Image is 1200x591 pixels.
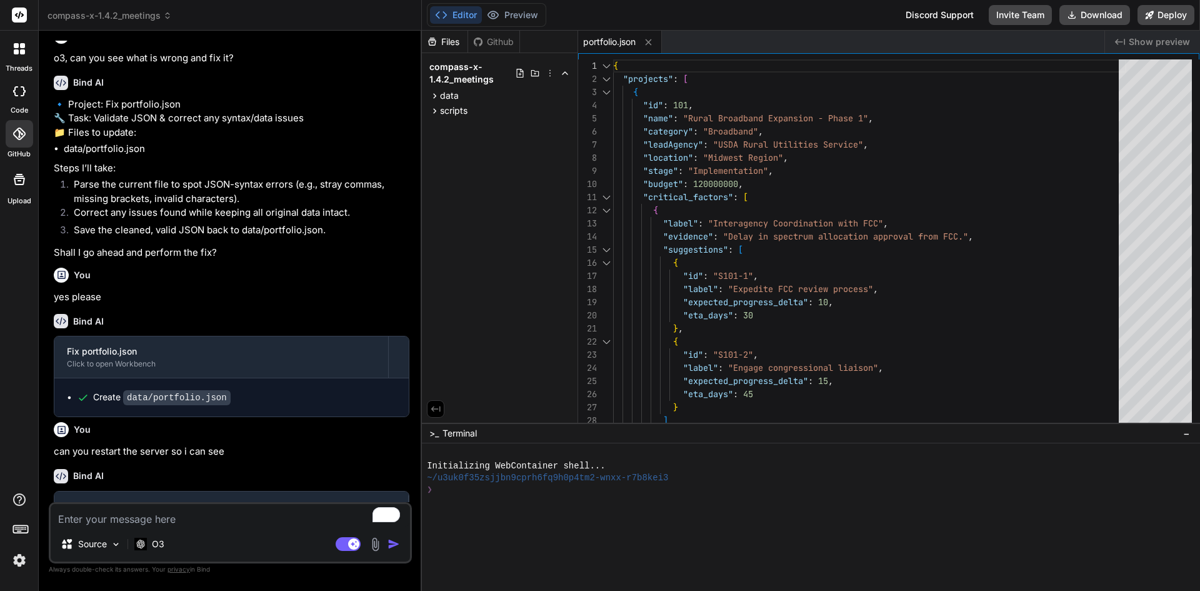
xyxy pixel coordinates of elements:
[578,361,597,375] div: 24
[578,283,597,296] div: 18
[968,231,973,242] span: ,
[578,414,597,427] div: 28
[693,126,698,137] span: :
[683,349,703,360] span: "id"
[663,99,668,111] span: :
[863,139,868,150] span: ,
[718,362,723,373] span: :
[623,73,673,84] span: "projects"
[783,152,788,163] span: ,
[54,336,388,378] button: Fix portfolio.jsonClick to open Workbench
[683,310,733,321] span: "eta_days"
[54,246,409,260] p: Shall I go ahead and perform the fix?
[430,6,482,24] button: Editor
[429,61,515,86] span: compass-x-1.4.2_meetings
[898,5,981,25] div: Discord Support
[688,165,768,176] span: "Implementation"
[123,390,231,405] code: data/portfolio.json
[663,244,728,255] span: "suggestions"
[7,149,31,159] label: GitHub
[598,86,614,99] div: Click to collapse the range.
[673,73,678,84] span: :
[422,36,467,48] div: Files
[828,375,833,386] span: ,
[578,138,597,151] div: 7
[693,178,738,189] span: 120000000
[578,204,597,217] div: 12
[703,349,708,360] span: :
[683,388,733,400] span: "eta_days"
[643,191,733,203] span: "critical_factors"
[74,269,91,281] h6: You
[743,310,753,321] span: 30
[93,391,231,404] div: Create
[64,178,409,206] li: Parse the current file to spot JSON-syntax errors (e.g., stray commas, missing brackets, invalid ...
[387,538,400,550] img: icon
[583,36,636,48] span: portfolio.json
[47,9,172,22] span: compass-x-1.4.2_meetings
[598,59,614,73] div: Click to collapse the range.
[643,113,673,124] span: "name"
[663,218,698,229] span: "label"
[663,231,713,242] span: "evidence"
[578,86,597,99] div: 3
[703,152,783,163] span: "Midwest Region"
[678,165,683,176] span: :
[733,388,738,400] span: :
[758,126,763,137] span: ,
[578,178,597,191] div: 10
[683,375,808,386] span: "expected_progress_delta"
[703,270,708,281] span: :
[808,296,813,308] span: :
[723,231,968,242] span: "Delay in spectrum allocation approval from FCC."
[688,99,693,111] span: ,
[733,191,738,203] span: :
[152,538,164,550] p: O3
[598,73,614,86] div: Click to collapse the range.
[753,349,758,360] span: ,
[440,104,467,117] span: scripts
[67,500,396,513] div: Fix portfolio.json
[613,60,618,71] span: {
[728,244,733,255] span: :
[6,63,32,74] label: threads
[578,296,597,309] div: 19
[578,256,597,270] div: 16
[578,348,597,361] div: 23
[578,59,597,73] div: 1
[67,359,376,369] div: Click to open Workbench
[427,472,668,484] span: ~/u3uk0f35zsjjbn9cprh6fq9h0p4tm2-wnxx-r7b8kei3
[673,257,678,268] span: {
[633,86,638,98] span: {
[578,164,597,178] div: 9
[598,335,614,348] div: Click to collapse the range.
[738,178,743,189] span: ,
[111,539,121,550] img: Pick Models
[643,152,693,163] span: "location"
[683,362,718,373] span: "label"
[713,231,718,242] span: :
[578,335,597,348] div: 22
[883,218,888,229] span: ,
[73,76,104,89] h6: Bind AI
[598,191,614,204] div: Click to collapse the range.
[598,243,614,256] div: Click to collapse the range.
[578,112,597,125] div: 5
[11,105,28,116] label: code
[578,99,597,112] div: 4
[673,113,678,124] span: :
[653,205,658,216] span: {
[54,492,408,533] button: Fix portfolio.jsonClick to open Workbench
[713,139,863,150] span: "USDA Rural Utilities Service"
[683,270,703,281] span: "id"
[7,196,31,206] label: Upload
[442,427,477,440] span: Terminal
[643,165,678,176] span: "stage"
[683,178,688,189] span: :
[643,126,693,137] span: "category"
[643,178,683,189] span: "budget"
[738,244,743,255] span: [
[673,99,688,111] span: 101
[74,423,91,436] h6: You
[578,125,597,138] div: 6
